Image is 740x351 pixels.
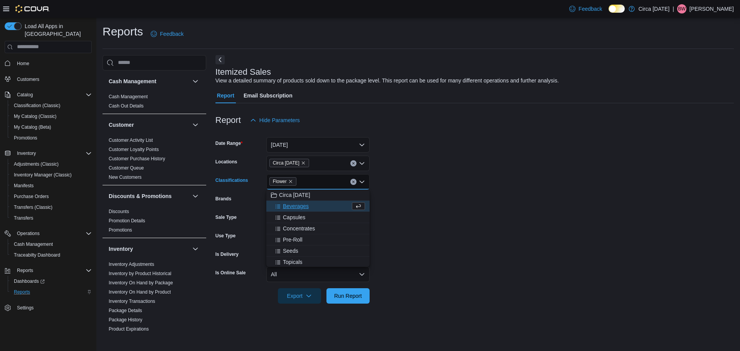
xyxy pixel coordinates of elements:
button: Close list of options [359,179,365,185]
span: My Catalog (Beta) [14,124,51,130]
button: Purchase Orders [8,191,95,202]
h1: Reports [103,24,143,39]
button: Reports [8,287,95,297]
button: [DATE] [266,137,370,153]
span: Customer Loyalty Points [109,146,159,153]
button: Inventory [2,148,95,159]
span: Concentrates [283,225,315,232]
span: Product Expirations [109,326,149,332]
button: Discounts & Promotions [109,192,189,200]
img: Cova [15,5,50,13]
a: New Customers [109,175,141,180]
button: Hide Parameters [247,113,303,128]
span: Dashboards [11,277,92,286]
span: Promotions [14,135,37,141]
a: Customer Purchase History [109,156,165,161]
a: Inventory Transactions [109,299,155,304]
button: Promotions [8,133,95,143]
span: Customer Activity List [109,137,153,143]
button: Capsules [266,212,370,223]
div: Cash Management [103,92,206,114]
a: Inventory On Hand by Package [109,280,173,286]
a: My Catalog (Beta) [11,123,54,132]
span: Inventory Manager (Classic) [14,172,72,178]
a: Transfers [11,213,36,223]
span: Cash Management [14,241,53,247]
span: My Catalog (Classic) [11,112,92,121]
button: Catalog [2,89,95,100]
button: Inventory [191,244,200,254]
a: Feedback [148,26,187,42]
button: Classification (Classic) [8,100,95,111]
span: Catalog [17,92,33,98]
button: Reports [2,265,95,276]
span: Transfers [11,213,92,223]
a: Customer Loyalty Points [109,147,159,152]
span: Reports [14,266,92,275]
a: Discounts [109,209,129,214]
span: Report [217,88,234,103]
h3: Discounts & Promotions [109,192,172,200]
button: Inventory [14,149,39,158]
span: Settings [14,303,92,312]
span: Discounts [109,208,129,215]
span: Classification (Classic) [11,101,92,110]
span: Cash Management [11,240,92,249]
button: Remove Circa 1818 from selection in this group [301,161,306,165]
span: Manifests [14,183,34,189]
button: Customer [109,121,189,129]
a: Promotions [11,133,40,143]
button: Transfers (Classic) [8,202,95,213]
button: Operations [14,229,43,238]
button: Cash Management [191,77,200,86]
span: Classification (Classic) [14,102,61,109]
a: Home [14,59,32,68]
a: Promotions [109,227,132,233]
span: Promotion Details [109,218,145,224]
h3: Report [215,116,241,125]
button: Customer [191,120,200,129]
button: Export [278,288,321,304]
div: Customer [103,136,206,185]
nav: Complex example [5,55,92,334]
span: Package Details [109,307,142,314]
button: Manifests [8,180,95,191]
a: Cash Management [109,94,148,99]
h3: Inventory [109,245,133,253]
span: Promotions [11,133,92,143]
span: Traceabilty Dashboard [11,250,92,260]
button: My Catalog (Beta) [8,122,95,133]
span: Cash Management [109,94,148,100]
a: Dashboards [11,277,48,286]
label: Date Range [215,140,243,146]
button: Remove Flower from selection in this group [288,179,293,184]
span: Inventory Manager (Classic) [11,170,92,180]
button: Home [2,58,95,69]
button: All [266,267,370,282]
a: Package Details [109,308,142,313]
a: Purchase Orders [11,192,52,201]
span: Pre-Roll [283,236,303,244]
button: Next [215,55,225,64]
span: Customers [17,76,39,82]
button: Discounts & Promotions [191,191,200,201]
button: Concentrates [266,223,370,234]
a: Inventory On Hand by Product [109,289,171,295]
a: Customer Activity List [109,138,153,143]
span: Circa 1818 [269,159,309,167]
a: Inventory by Product Historical [109,271,172,276]
a: Inventory Manager (Classic) [11,170,75,180]
span: Flower [273,178,287,185]
a: Traceabilty Dashboard [11,250,63,260]
a: Feedback [566,1,605,17]
label: Use Type [215,233,235,239]
a: Cash Management [11,240,56,249]
a: Adjustments (Classic) [11,160,62,169]
button: Operations [2,228,95,239]
p: | [673,4,674,13]
span: Transfers (Classic) [11,203,92,212]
